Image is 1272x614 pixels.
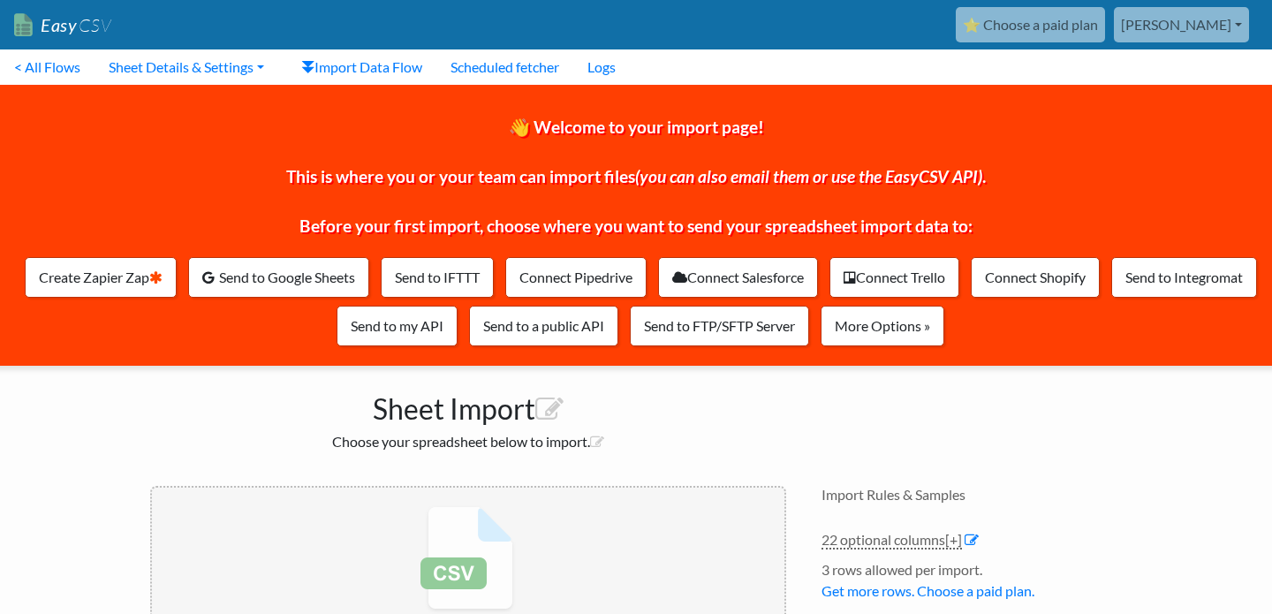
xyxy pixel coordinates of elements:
a: Send to a public API [469,306,618,346]
a: Send to my API [337,306,458,346]
a: Scheduled fetcher [436,49,573,85]
a: More Options » [821,306,944,346]
li: 3 rows allowed per import. [821,559,1122,610]
span: 👋 Welcome to your import page! This is where you or your team can import files . Before your firs... [286,117,986,236]
a: Connect Salesforce [658,257,818,298]
a: Sheet Details & Settings [95,49,278,85]
a: 22 optional columns[+] [821,531,962,550]
a: Logs [573,49,630,85]
a: Get more rows. Choose a paid plan. [821,582,1034,599]
a: Connect Trello [829,257,959,298]
a: ⭐ Choose a paid plan [956,7,1105,42]
h2: Choose your spreadsheet below to import. [150,433,786,450]
a: Connect Shopify [971,257,1100,298]
a: Import Data Flow [287,49,436,85]
span: [+] [945,531,962,548]
a: Send to Google Sheets [188,257,369,298]
a: [PERSON_NAME] [1114,7,1249,42]
a: EasyCSV [14,7,111,43]
a: Create Zapier Zap [25,257,177,298]
h4: Import Rules & Samples [821,486,1122,503]
i: (you can also email them or use the EasyCSV API) [635,166,982,186]
a: Send to Integromat [1111,257,1257,298]
a: Send to IFTTT [381,257,494,298]
h1: Sheet Import [150,383,786,426]
a: Send to FTP/SFTP Server [630,306,809,346]
a: Connect Pipedrive [505,257,647,298]
span: CSV [77,14,111,36]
